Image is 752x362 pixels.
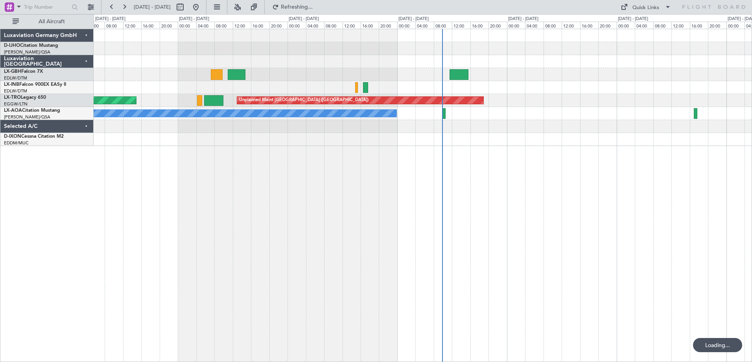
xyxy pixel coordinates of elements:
span: [DATE] - [DATE] [134,4,171,11]
div: 08:00 [324,22,342,29]
div: [DATE] - [DATE] [179,16,209,22]
span: LX-AOA [4,108,22,113]
div: 20:00 [598,22,616,29]
div: 12:00 [123,22,141,29]
button: Refreshing... [269,1,316,13]
div: 00:00 [397,22,415,29]
div: 08:00 [544,22,562,29]
span: Refreshing... [280,4,313,10]
a: [PERSON_NAME]/QSA [4,114,50,120]
div: 16:00 [690,22,708,29]
div: 04:00 [306,22,324,29]
div: 04:00 [87,22,105,29]
div: [DATE] - [DATE] [289,16,319,22]
a: [PERSON_NAME]/QSA [4,49,50,55]
div: 20:00 [160,22,178,29]
div: 12:00 [452,22,470,29]
div: 12:00 [562,22,580,29]
a: LX-AOACitation Mustang [4,108,60,113]
div: 20:00 [488,22,507,29]
div: 20:00 [708,22,726,29]
button: Quick Links [617,1,675,13]
div: 12:00 [233,22,251,29]
div: 08:00 [214,22,232,29]
div: Loading... [693,338,742,352]
div: 00:00 [507,22,525,29]
div: 16:00 [470,22,488,29]
div: 16:00 [251,22,269,29]
span: D-IXON [4,134,21,139]
span: LX-INB [4,82,19,87]
div: 04:00 [525,22,543,29]
div: Unplanned Maint [GEOGRAPHIC_DATA] ([GEOGRAPHIC_DATA]) [239,94,369,106]
div: 16:00 [141,22,159,29]
span: LX-GBH [4,69,21,74]
span: All Aircraft [20,19,83,24]
div: Quick Links [632,4,659,12]
div: 00:00 [288,22,306,29]
div: 20:00 [269,22,288,29]
div: 04:00 [635,22,653,29]
div: 12:00 [343,22,361,29]
div: 00:00 [726,22,745,29]
span: D-IJHO [4,43,20,48]
a: D-IXONCessna Citation M2 [4,134,64,139]
div: [DATE] - [DATE] [508,16,538,22]
div: 12:00 [671,22,689,29]
div: 08:00 [653,22,671,29]
a: LX-TROLegacy 650 [4,95,46,100]
div: 00:00 [178,22,196,29]
div: 00:00 [617,22,635,29]
a: EGGW/LTN [4,101,28,107]
div: [DATE] - [DATE] [618,16,648,22]
div: 04:00 [196,22,214,29]
a: D-IJHOCitation Mustang [4,43,58,48]
input: Trip Number [24,1,69,13]
div: 20:00 [379,22,397,29]
div: [DATE] - [DATE] [95,16,125,22]
div: 16:00 [361,22,379,29]
a: EDLW/DTM [4,88,27,94]
div: 08:00 [105,22,123,29]
a: LX-GBHFalcon 7X [4,69,43,74]
span: LX-TRO [4,95,21,100]
div: 16:00 [580,22,598,29]
a: EDLW/DTM [4,75,27,81]
a: LX-INBFalcon 900EX EASy II [4,82,66,87]
a: EDDM/MUC [4,140,29,146]
div: 04:00 [415,22,433,29]
div: 08:00 [434,22,452,29]
button: All Aircraft [9,15,85,28]
div: [DATE] - [DATE] [398,16,429,22]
